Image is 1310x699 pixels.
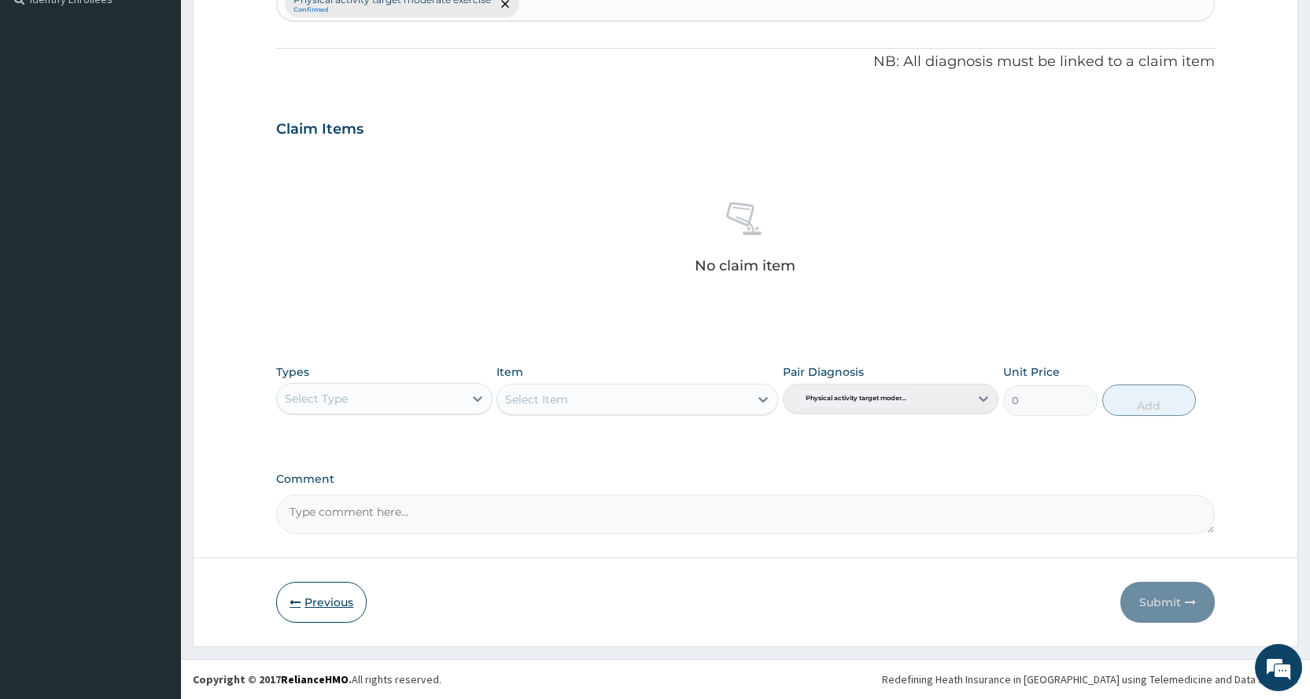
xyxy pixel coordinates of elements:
div: Minimize live chat window [258,8,296,46]
img: d_794563401_company_1708531726252_794563401 [29,79,64,118]
a: RelianceHMO [281,672,349,686]
label: Unit Price [1003,364,1060,380]
div: Chat with us now [82,88,264,109]
label: Pair Diagnosis [783,364,864,380]
label: Comment [276,473,1215,486]
button: Add [1102,384,1196,416]
h3: Claim Items [276,121,363,138]
textarea: Type your message and hit 'Enter' [8,429,300,484]
p: NB: All diagnosis must be linked to a claim item [276,52,1215,72]
label: Item [496,364,523,380]
button: Previous [276,582,367,623]
div: Redefining Heath Insurance in [GEOGRAPHIC_DATA] using Telemedicine and Data Science! [882,671,1298,687]
div: Select Type [285,391,348,407]
p: No claim item [695,258,795,274]
label: Types [276,366,309,379]
footer: All rights reserved. [181,659,1310,699]
button: Submit [1120,582,1215,623]
span: We're online! [91,198,217,357]
strong: Copyright © 2017 . [193,672,352,686]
